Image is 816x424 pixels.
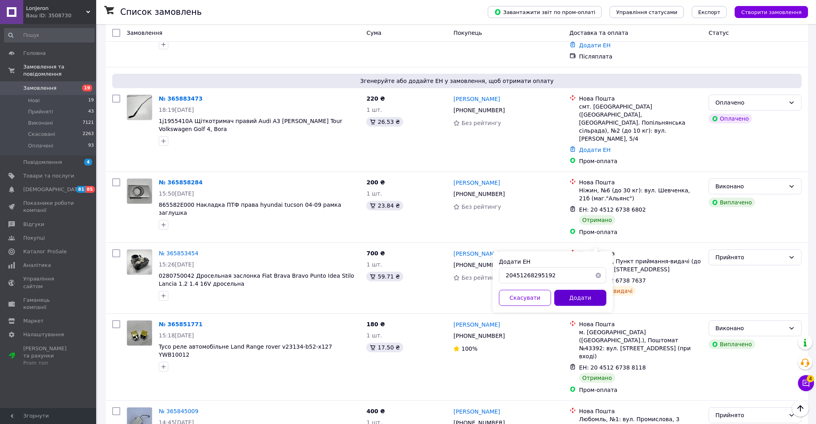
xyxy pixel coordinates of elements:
span: 1 шт. [366,332,382,339]
a: Фото товару [127,249,152,275]
button: Завантажити звіт по пром-оплаті [488,6,602,18]
div: [PHONE_NUMBER] [452,259,506,271]
div: Отримано [579,215,615,225]
span: Налаштування [23,331,64,338]
a: № 365858284 [159,179,202,186]
button: Експорт [692,6,727,18]
a: Фото товару [127,178,152,204]
div: Пром-оплата [579,228,702,236]
span: Завантажити звіт по пром-оплаті [494,8,595,16]
span: 180 ₴ [366,321,385,327]
span: Головна [23,50,46,57]
a: 0280750042 Дросельная заслонка Fiat Brava Bravo Punto Idea Stilo Lancia 1.2 1.4 16V дросельна [159,273,354,287]
div: Післяплата [579,299,702,307]
span: Cума [366,30,381,36]
span: ЕН: 20 4512 6738 6802 [579,206,646,213]
div: Нова Пошта [579,249,702,257]
span: 19 [82,85,92,91]
span: Експорт [698,9,721,15]
span: Товари та послуги [23,172,74,180]
div: [PHONE_NUMBER] [452,188,506,200]
div: Любомль, №1: вул. Промислова, 3 [579,415,702,423]
span: [DEMOGRAPHIC_DATA] [23,186,83,193]
span: 93 [88,142,94,149]
span: 7121 [83,119,94,127]
div: Виплачено [709,339,755,349]
span: 220 ₴ [366,95,385,102]
h1: Список замовлень [120,7,202,17]
div: смт. [GEOGRAPHIC_DATA] ([GEOGRAPHIC_DATA], [GEOGRAPHIC_DATA]. Попільнянська сільрада), №2 (до 10 ... [579,103,702,143]
span: [PERSON_NAME] та рахунки [23,345,74,367]
span: Покупці [23,234,45,242]
span: Замовлення [23,85,57,92]
img: Фото товару [127,179,152,204]
span: 1 шт. [366,261,382,268]
div: Пром-оплата [579,386,702,394]
span: Скасовані [28,131,55,138]
span: Статус [709,30,729,36]
div: Виконано [715,182,785,191]
span: Прийняті [28,108,53,115]
div: Виконано [715,324,785,333]
div: Ніжин, №6 (до 30 кг): вул. Шевченка, 21б (маг."Альянс") [579,186,702,202]
div: Нова Пошта [579,178,702,186]
img: Фото товару [127,321,152,345]
span: 200 ₴ [366,179,385,186]
a: № 365845009 [159,408,198,414]
a: 865582E000 Накладка ПТФ права hyundai tucson 04-09 рамка заглушка [159,202,341,216]
a: № 365853454 [159,250,198,256]
button: Скасувати [499,290,551,306]
span: 1j1955410A Щіткотримач правий Audi A3 [PERSON_NAME] Tour Volkswagen Golf 4, Bora [159,118,342,132]
div: Оплачено [709,114,752,123]
span: 18:19[DATE] [159,107,194,113]
span: Оплачені [28,142,53,149]
a: Додати ЕН [579,147,611,153]
div: Прийнято [715,253,785,262]
div: Нова Пошта [579,407,702,415]
span: Згенеруйте або додайте ЕН у замовлення, щоб отримати оплату [115,77,798,85]
a: [PERSON_NAME] [453,250,500,258]
div: Пром-оплата [579,157,702,165]
div: Отримано [579,373,615,383]
a: Створити замовлення [727,8,808,15]
div: м. [GEOGRAPHIC_DATA] ([GEOGRAPHIC_DATA].), Поштомат №43392: вул. [STREET_ADDRESS] (при вході) [579,328,702,360]
button: Очистить [590,267,606,283]
span: Без рейтингу [461,275,501,281]
div: 59.71 ₴ [366,272,403,281]
span: 100% [461,345,477,352]
span: 81 [76,186,85,193]
button: Наверх [792,400,809,417]
span: 15:50[DATE] [159,190,194,197]
div: Нова Пошта [579,95,702,103]
div: 17.50 ₴ [366,343,403,352]
a: [PERSON_NAME] [453,321,500,329]
input: Пошук [4,28,95,42]
button: Чат з покупцем4 [798,375,814,391]
span: Показники роботи компанії [23,200,74,214]
div: Прийнято [715,411,785,420]
span: LonJeron [26,5,86,12]
img: Фото товару [127,95,152,120]
span: 1 шт. [366,107,382,113]
span: 4 [807,374,814,381]
div: Нова Пошта [579,320,702,328]
div: Виплачено [709,198,755,207]
a: № 365883473 [159,95,202,102]
span: Замовлення та повідомлення [23,63,96,78]
a: Tyco реле автомобільне Land Range rover v23134-b52-x127 YWB10012 [159,343,332,358]
button: Створити замовлення [735,6,808,18]
div: [PHONE_NUMBER] [452,105,506,116]
div: Ваш ID: 3508730 [26,12,96,19]
span: Відгуки [23,221,44,228]
span: Без рейтингу [461,204,501,210]
span: 85 [85,186,95,193]
span: 1 шт. [366,190,382,197]
span: 15:26[DATE] [159,261,194,268]
a: [PERSON_NAME] [453,408,500,416]
span: 400 ₴ [366,408,385,414]
div: с. Костинці, Пункт приймання-видачі (до 30 кг): вул. [STREET_ADDRESS] [579,257,702,273]
button: Додати [554,290,606,306]
div: 23.84 ₴ [366,201,403,210]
